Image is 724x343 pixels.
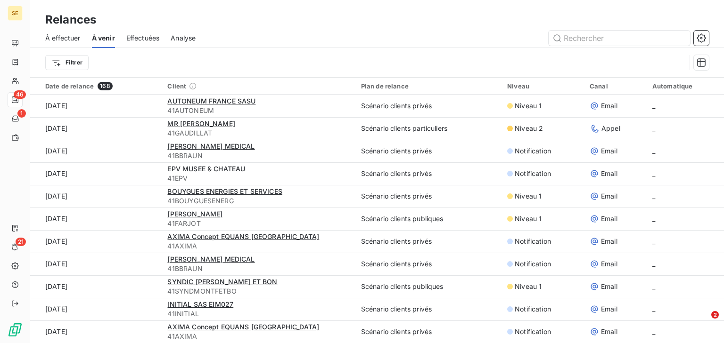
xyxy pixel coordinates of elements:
td: [DATE] [30,162,162,185]
span: _ [652,147,655,155]
span: 41EPV [167,174,349,183]
iframe: Intercom live chat [692,311,715,334]
span: _ [652,260,655,268]
input: Rechercher [549,31,690,46]
span: Email [601,304,617,314]
img: Logo LeanPay [8,322,23,337]
td: Scénario clients privés [355,298,502,320]
span: Email [601,259,617,269]
span: Email [601,214,617,223]
td: [DATE] [30,253,162,275]
td: Scénario clients privés [355,253,502,275]
div: SE [8,6,23,21]
span: 41AXIMA [167,332,349,341]
span: 41BBRAUN [167,264,349,273]
td: Scénario clients privés [355,185,502,207]
span: [PERSON_NAME] MEDICAL [167,255,255,263]
td: [DATE] [30,275,162,298]
div: Date de relance [45,82,156,90]
span: Email [601,191,617,201]
td: [DATE] [30,140,162,162]
span: _ [652,169,655,177]
span: 1 [17,109,26,118]
div: Automatique [652,82,718,90]
span: EPV MUSEE & CHATEAU [167,165,245,173]
button: Filtrer [45,55,89,70]
span: Email [601,169,617,178]
span: Email [601,327,617,336]
span: 168 [98,82,112,90]
span: 41BOUYGUESENERG [167,196,349,206]
td: [DATE] [30,230,162,253]
span: Appel [601,124,620,133]
td: Scénario clients particuliers [355,117,502,140]
span: Analyse [171,33,196,43]
td: [DATE] [30,117,162,140]
div: Plan de relance [361,82,496,90]
span: MR [PERSON_NAME] [167,120,235,128]
span: 41AXIMA [167,241,349,251]
span: BOUYGUES ENERGIES ET SERVICES [167,187,282,195]
span: Effectuées [126,33,160,43]
td: [DATE] [30,298,162,320]
span: Niveau 2 [515,124,543,133]
td: Scénario clients privés [355,162,502,185]
span: Notification [515,169,551,178]
span: _ [652,124,655,132]
td: Scénario clients privés [355,95,502,117]
span: _ [652,215,655,223]
span: Email [601,237,617,246]
span: Notification [515,146,551,156]
span: 2 [711,311,719,319]
span: _ [652,192,655,200]
span: 21 [16,238,26,246]
span: Niveau 1 [515,214,542,223]
td: [DATE] [30,185,162,207]
span: 41FARJOT [167,219,349,228]
td: Scénario clients publiques [355,207,502,230]
span: À effectuer [45,33,81,43]
span: Notification [515,304,551,314]
h3: Relances [45,11,96,28]
span: Email [601,146,617,156]
span: Email [601,282,617,291]
span: Niveau 1 [515,101,542,111]
span: 41BBRAUN [167,151,349,160]
span: _ [652,282,655,290]
span: 46 [14,90,26,99]
div: Canal [590,82,641,90]
td: Scénario clients publiques [355,275,502,298]
span: [PERSON_NAME] MEDICAL [167,142,255,150]
span: Niveau 1 [515,282,542,291]
span: Email [601,101,617,111]
span: Notification [515,237,551,246]
div: Niveau [507,82,578,90]
span: AXIMA Concept EQUANS [GEOGRAPHIC_DATA] [167,323,319,331]
span: INITIAL SAS EIM027 [167,300,233,308]
span: 41SYNDMONTFETBO [167,287,349,296]
span: _ [652,305,655,313]
span: _ [652,237,655,245]
span: Client [167,82,186,90]
span: À venir [92,33,115,43]
span: AUTONEUM FRANCE SASU [167,97,255,105]
span: _ [652,102,655,110]
span: [PERSON_NAME] [167,210,222,218]
td: [DATE] [30,95,162,117]
td: Scénario clients privés [355,320,502,343]
td: [DATE] [30,207,162,230]
td: Scénario clients privés [355,140,502,162]
span: AXIMA Concept EQUANS [GEOGRAPHIC_DATA] [167,232,319,240]
span: Notification [515,259,551,269]
span: Notification [515,327,551,336]
span: _ [652,327,655,335]
span: Niveau 1 [515,191,542,201]
td: [DATE] [30,320,162,343]
span: 41AUTONEUM [167,106,349,115]
span: 41INITIAL [167,309,349,319]
span: SYNDIC [PERSON_NAME] ET BON [167,278,277,286]
td: Scénario clients privés [355,230,502,253]
span: 41GAUDILLAT [167,128,349,138]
